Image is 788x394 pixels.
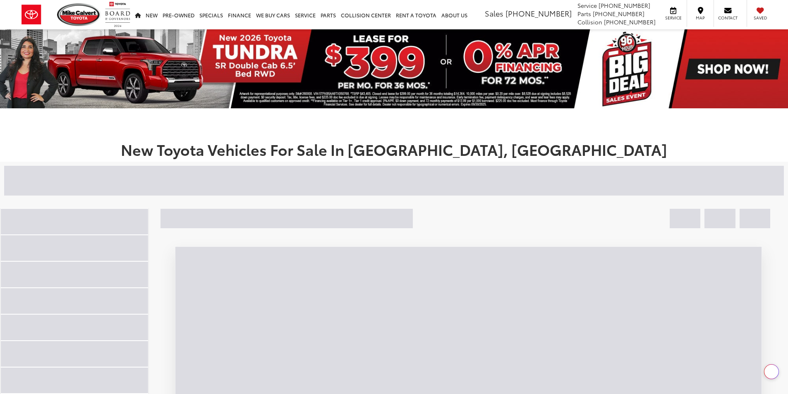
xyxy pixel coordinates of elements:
[604,18,656,26] span: [PHONE_NUMBER]
[577,10,591,18] span: Parts
[57,3,101,26] img: Mike Calvert Toyota
[505,8,572,19] span: [PHONE_NUMBER]
[485,8,503,19] span: Sales
[577,1,597,10] span: Service
[751,15,769,21] span: Saved
[718,15,738,21] span: Contact
[664,15,683,21] span: Service
[577,18,602,26] span: Collision
[691,15,709,21] span: Map
[593,10,644,18] span: [PHONE_NUMBER]
[599,1,650,10] span: [PHONE_NUMBER]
